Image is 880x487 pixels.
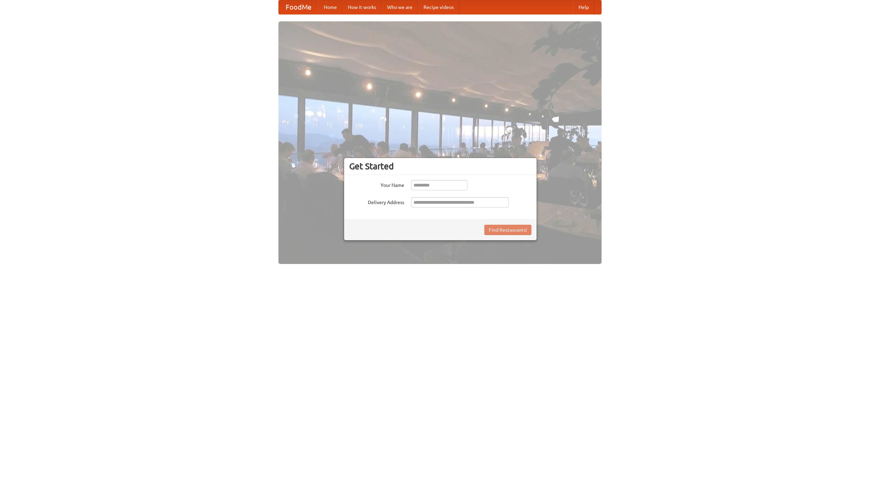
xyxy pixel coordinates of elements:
a: Home [318,0,342,14]
a: Help [573,0,594,14]
a: How it works [342,0,382,14]
a: Recipe videos [418,0,459,14]
label: Your Name [349,180,404,189]
h3: Get Started [349,161,531,171]
button: Find Restaurants! [484,225,531,235]
a: FoodMe [279,0,318,14]
a: Who we are [382,0,418,14]
label: Delivery Address [349,197,404,206]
